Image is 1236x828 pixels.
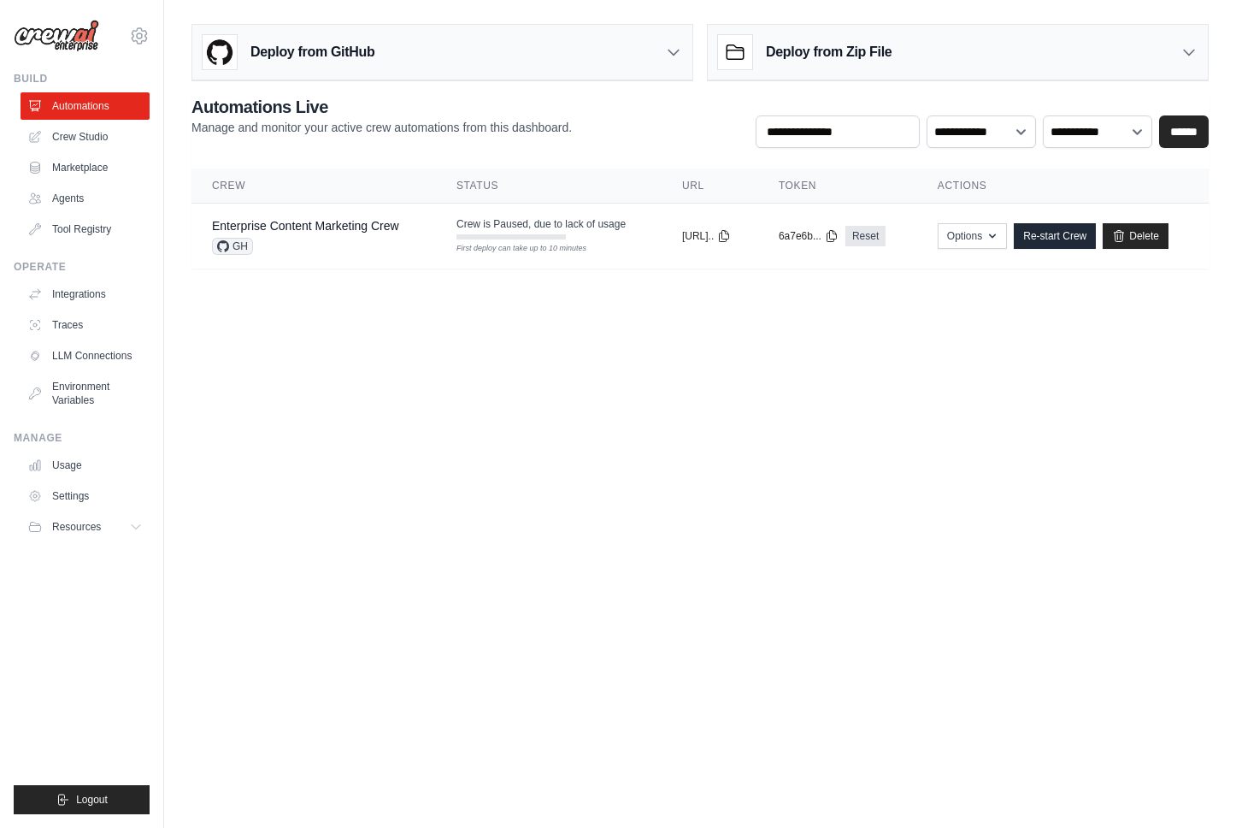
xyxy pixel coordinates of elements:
a: Traces [21,311,150,339]
a: Reset [845,226,886,246]
th: Actions [917,169,1209,204]
a: Crew Studio [21,123,150,151]
h3: Deploy from Zip File [766,42,892,62]
div: Manage [14,431,150,445]
a: Marketplace [21,154,150,181]
th: URL [662,169,758,204]
a: Enterprise Content Marketing Crew [212,219,399,233]
span: Logout [76,793,108,807]
h2: Automations Live [191,95,572,119]
th: Crew [191,169,436,204]
a: Settings [21,482,150,510]
a: Usage [21,452,150,479]
p: Manage and monitor your active crew automations from this dashboard. [191,119,572,136]
div: First deploy can take up to 10 minutes [456,243,566,255]
span: GH [212,238,253,255]
a: LLM Connections [21,342,150,370]
h3: Deploy from GitHub [250,42,374,62]
a: Automations [21,92,150,120]
a: Agents [21,185,150,212]
div: Operate [14,260,150,274]
span: Resources [52,520,101,534]
img: GitHub Logo [203,35,237,69]
th: Token [758,169,917,204]
div: Build [14,72,150,86]
img: Logo [14,20,99,52]
span: Crew is Paused, due to lack of usage [456,217,626,231]
a: Delete [1103,223,1168,249]
button: Options [938,223,1007,249]
button: Logout [14,785,150,814]
a: Tool Registry [21,216,150,243]
button: 6a7e6b... [779,229,839,243]
a: Re-start Crew [1014,223,1096,249]
th: Status [436,169,662,204]
a: Integrations [21,281,150,308]
button: Resources [21,513,150,541]
a: Environment Variables [21,373,150,414]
